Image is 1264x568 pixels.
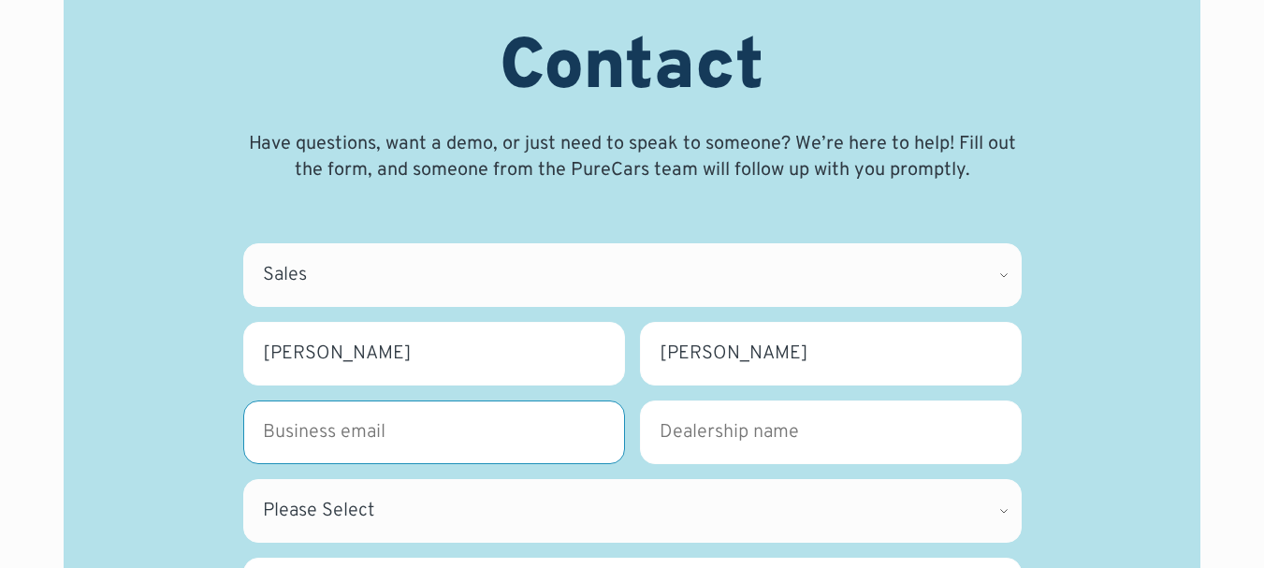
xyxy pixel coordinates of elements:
[500,27,764,112] h1: Contact
[640,322,1022,386] input: Last name
[243,401,625,464] input: Business email
[243,131,1022,183] p: Have questions, want a demo, or just need to speak to someone? We’re here to help! Fill out the f...
[243,322,625,386] input: First name
[640,401,1022,464] input: Dealership name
